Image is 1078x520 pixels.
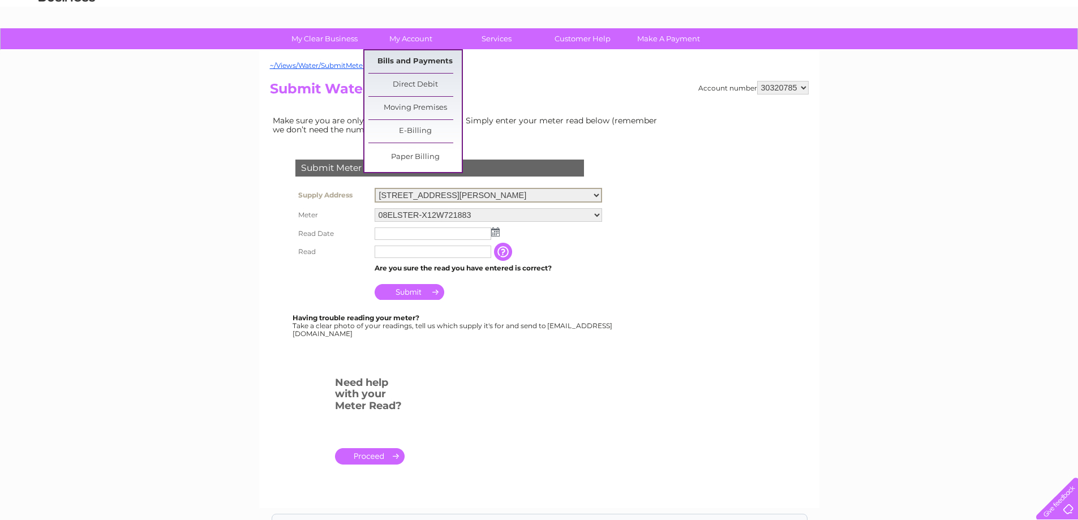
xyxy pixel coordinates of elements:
a: Paper Billing [368,146,462,169]
a: Log out [1041,48,1067,57]
th: Supply Address [293,185,372,205]
div: Submit Meter Read [295,160,584,177]
input: Information [494,243,514,261]
img: logo.png [38,29,96,64]
input: Submit [375,284,444,300]
a: Energy [907,48,932,57]
a: Moving Premises [368,97,462,119]
a: Water [879,48,900,57]
a: Make A Payment [622,28,715,49]
a: Services [450,28,543,49]
a: My Account [364,28,457,49]
a: My Clear Business [278,28,371,49]
div: Account number [698,81,809,94]
a: E-Billing [368,120,462,143]
h3: Need help with your Meter Read? [335,375,405,418]
h2: Submit Water Meter Read [270,81,809,102]
a: . [335,448,405,465]
td: Are you sure the read you have entered is correct? [372,261,605,276]
img: ... [491,227,500,237]
b: Having trouble reading your meter? [293,313,419,322]
a: ~/Views/Water/SubmitMeterRead.cshtml [270,61,409,70]
a: Telecoms [939,48,973,57]
a: Direct Debit [368,74,462,96]
a: Blog [980,48,996,57]
a: Customer Help [536,28,629,49]
th: Read [293,243,372,261]
a: Contact [1003,48,1030,57]
div: Clear Business is a trading name of Verastar Limited (registered in [GEOGRAPHIC_DATA] No. 3667643... [272,6,807,55]
div: Take a clear photo of your readings, tell us which supply it's for and send to [EMAIL_ADDRESS][DO... [293,314,614,337]
a: Bills and Payments [368,50,462,73]
th: Meter [293,205,372,225]
td: Make sure you are only paying for what you use. Simply enter your meter read below (remember we d... [270,113,666,137]
a: 0333 014 3131 [865,6,943,20]
th: Read Date [293,225,372,243]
